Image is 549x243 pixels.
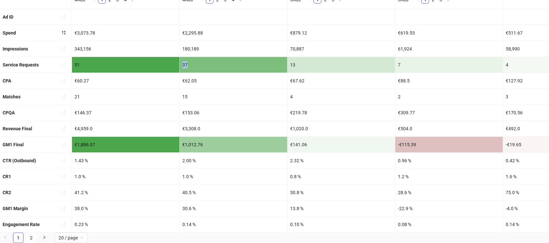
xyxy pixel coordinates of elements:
[288,25,395,41] div: €879.12
[180,153,287,168] div: 2.00 %
[62,222,66,227] span: sort-ascending
[72,25,179,41] div: €3,073.78
[72,73,179,89] div: €60.27
[72,121,179,136] div: €4,959.0
[72,105,179,121] div: €146.37
[3,174,11,179] b: CR1
[3,46,28,51] b: Impressions
[395,57,503,73] div: 7
[62,174,66,179] span: sort-ascending
[288,217,395,232] div: 0.10 %
[13,233,23,243] a: 1
[62,30,66,35] span: sort-descending
[39,233,49,243] li: Next Page
[72,201,179,216] div: 38.0 %
[62,14,66,19] span: sort-ascending
[395,185,503,200] div: 28.6 %
[72,169,179,184] div: 1.0 %
[3,222,40,227] b: Engagement Rate
[3,206,28,211] b: GM1 Margin
[395,105,503,121] div: €309.77
[288,169,395,184] div: 0.8 %
[26,233,36,243] li: 2
[395,201,503,216] div: -22.9 %
[26,233,36,243] a: 2
[3,142,24,147] b: GM1 Final
[62,78,66,83] span: sort-ascending
[395,41,503,57] div: 61,924
[288,201,395,216] div: 13.8 %
[288,185,395,200] div: 30.8 %
[395,89,503,105] div: 2
[180,89,287,105] div: 15
[72,185,179,200] div: 41.2 %
[62,46,66,51] span: sort-ascending
[288,137,395,152] div: €141.06
[72,41,179,57] div: 343,156
[55,233,88,243] div: Page Size
[3,30,16,36] b: Spend
[39,233,49,243] button: right
[288,41,395,57] div: 70,887
[180,25,287,41] div: €2,295.88
[62,110,66,115] span: sort-ascending
[62,206,66,211] span: sort-ascending
[72,89,179,105] div: 21
[395,121,503,136] div: €504.0
[3,78,11,83] b: CPA
[180,73,287,89] div: €62.05
[72,137,179,152] div: €1,886.07
[3,236,7,239] span: left
[180,169,287,184] div: 1.0 %
[59,233,84,243] span: 20 / page
[62,62,66,67] span: sort-ascending
[288,121,395,136] div: €1,020.0
[395,169,503,184] div: 1.2 %
[288,153,395,168] div: 2.32 %
[72,217,179,232] div: 0.23 %
[180,105,287,121] div: €153.06
[395,137,503,152] div: -€115.39
[288,105,395,121] div: €219.78
[62,190,66,195] span: sort-ascending
[180,217,287,232] div: 0.14 %
[180,137,287,152] div: €1,012.76
[288,73,395,89] div: €67.62
[42,236,46,239] span: right
[3,190,11,195] b: CR2
[72,57,179,73] div: 51
[180,201,287,216] div: 30.6 %
[62,126,66,131] span: sort-ascending
[3,62,39,67] b: Service Requests
[395,73,503,89] div: €88.5
[3,14,13,20] b: Ad ID
[180,41,287,57] div: 180,189
[3,110,15,115] b: CPQA
[180,121,287,136] div: €3,308.0
[288,89,395,105] div: 4
[288,57,395,73] div: 13
[3,94,21,99] b: Matches
[395,217,503,232] div: 0.08 %
[180,57,287,73] div: 37
[3,126,32,131] b: Revenue Final
[62,94,66,99] span: sort-ascending
[62,142,66,147] span: sort-ascending
[395,153,503,168] div: 0.96 %
[3,158,36,163] b: CTR (Outbound)
[395,25,503,41] div: €619.53
[62,158,66,163] span: sort-ascending
[72,153,179,168] div: 1.43 %
[180,185,287,200] div: 40.5 %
